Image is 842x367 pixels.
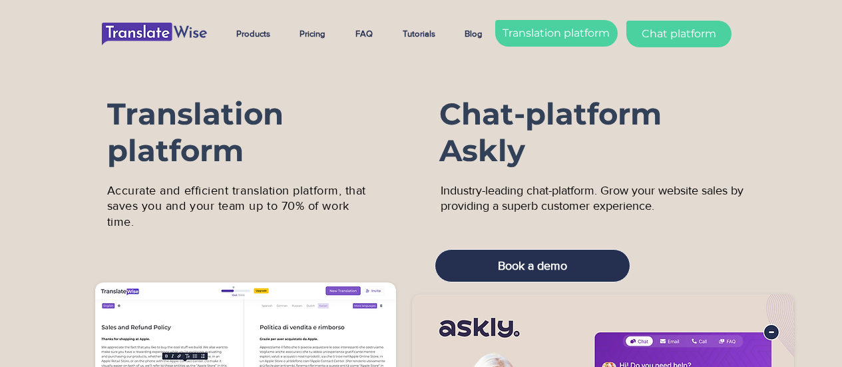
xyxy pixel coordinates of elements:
[107,95,284,169] span: Translation platform
[293,17,332,51] p: Pricing
[498,258,567,274] span: Book a demo
[345,17,393,51] a: FAQ
[642,27,716,41] span: Chat platform
[349,17,379,51] p: FAQ
[495,20,618,47] a: Translation platform
[393,17,455,51] a: Tutorials
[458,17,489,51] p: Blog
[435,249,630,282] a: Book a demo
[626,21,732,47] a: Chat platform
[290,17,345,51] a: Pricing
[396,17,442,51] p: Tutorials
[226,17,290,51] a: Products
[226,17,501,51] nav: Site
[439,95,662,169] span: Chat-platform Askly
[107,184,366,228] span: Accurate and efficient translation platform, that saves you and your team up to 70% of work time.
[441,184,743,212] span: Industry-leading chat-platform. Grow your website sales by providing a superb customer experience.
[503,26,610,41] span: Translation platform
[455,17,501,51] a: Blog
[102,23,207,45] img: UUS_logo_TW.png
[230,17,277,51] p: Products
